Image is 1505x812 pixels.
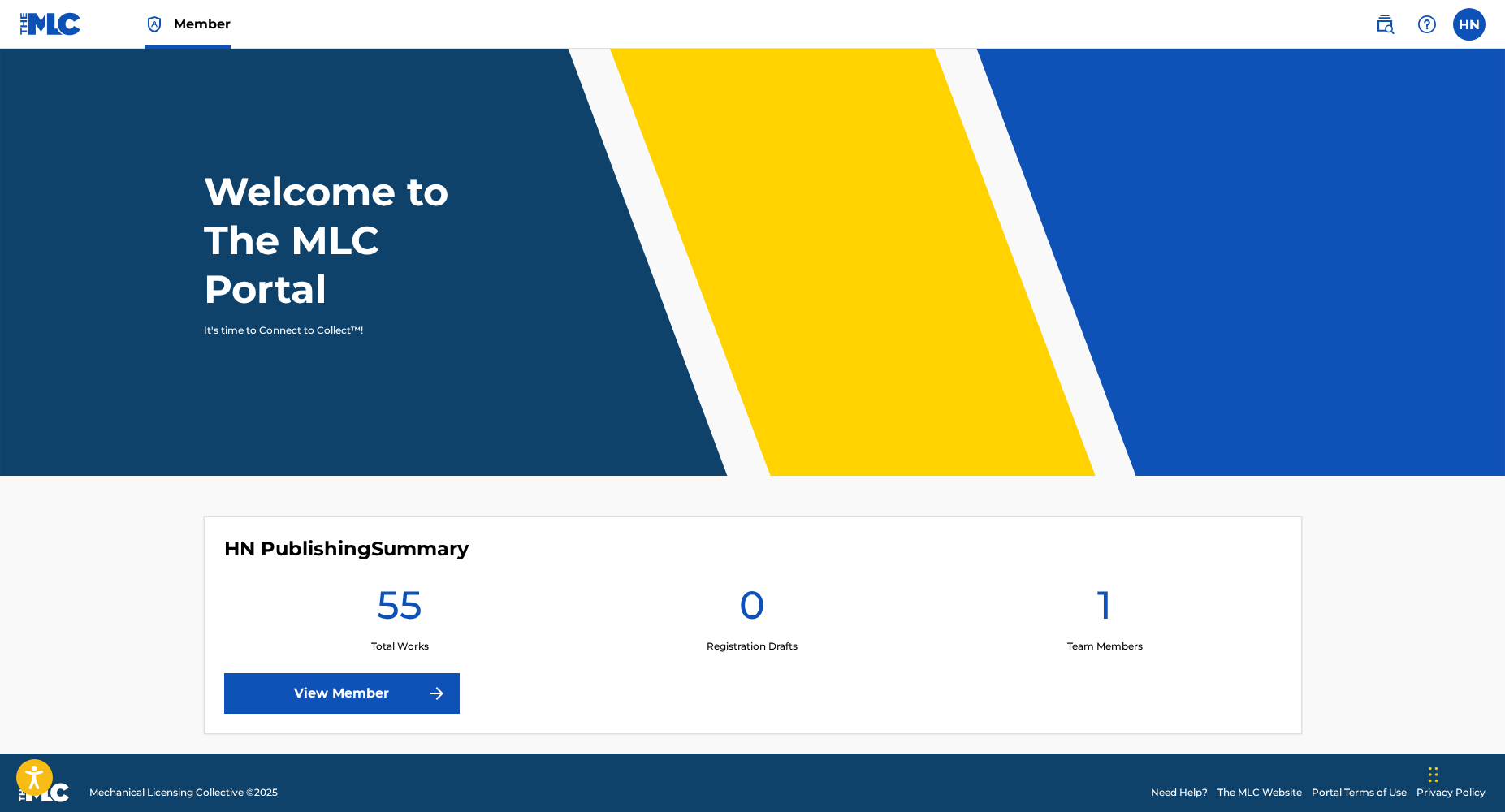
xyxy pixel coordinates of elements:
[19,12,82,36] img: MLC Logo
[377,581,422,639] h1: 55
[739,581,765,639] h1: 0
[1375,15,1395,34] img: search
[1067,639,1143,654] p: Team Members
[1312,785,1407,800] a: Portal Terms of Use
[224,537,469,561] h4: HN Publishing
[1369,8,1401,41] a: Public Search
[1424,734,1505,812] iframe: Chat Widget
[1097,581,1112,639] h1: 1
[427,684,447,703] img: f7272a7cc735f4ea7f67.svg
[1416,785,1486,800] a: Privacy Policy
[1429,750,1438,799] div: Drag
[1217,785,1302,800] a: The MLC Website
[145,15,164,34] img: Top Rightsholder
[174,15,231,33] span: Member
[1417,15,1437,34] img: help
[1411,8,1443,41] div: Help
[224,673,460,714] a: View Member
[1151,785,1208,800] a: Need Help?
[204,323,486,338] p: It's time to Connect to Collect™!
[1453,8,1486,41] div: User Menu
[204,167,508,313] h1: Welcome to The MLC Portal
[371,639,429,654] p: Total Works
[707,639,798,654] p: Registration Drafts
[19,783,70,802] img: logo
[89,785,278,800] span: Mechanical Licensing Collective © 2025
